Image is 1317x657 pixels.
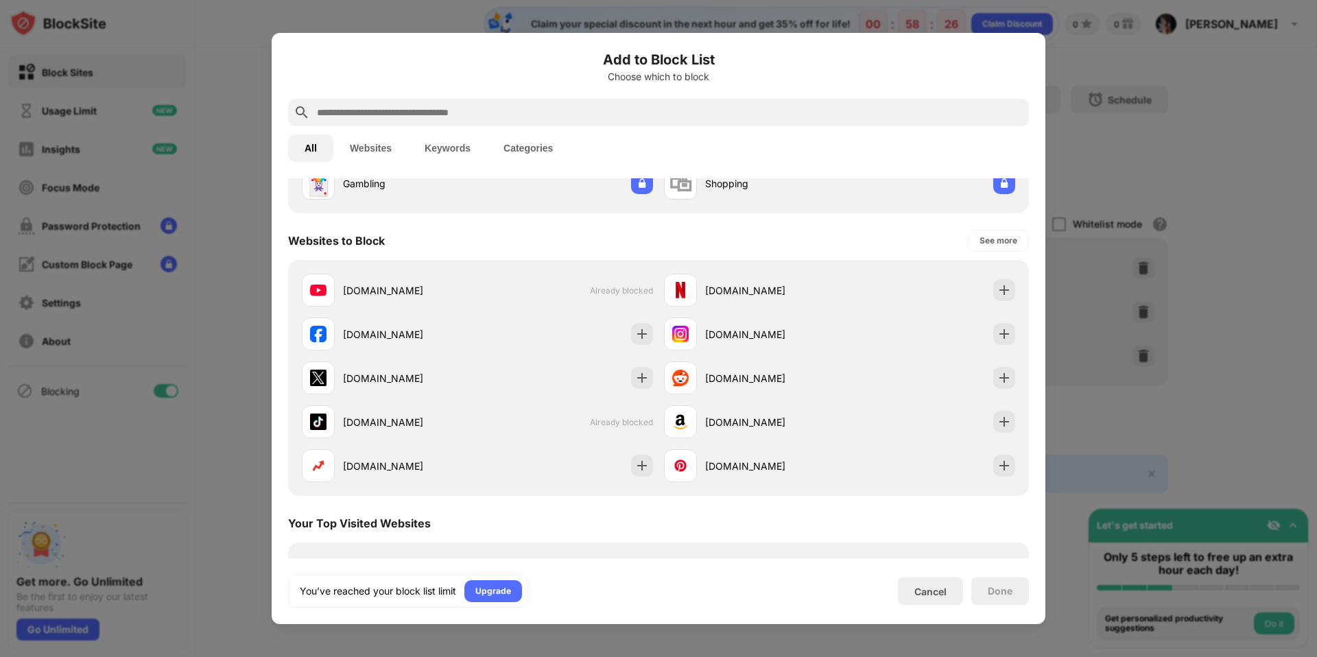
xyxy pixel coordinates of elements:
div: Your Top Visited Websites [288,516,431,530]
div: [DOMAIN_NAME] [705,283,840,298]
div: [DOMAIN_NAME] [343,371,477,385]
div: [DOMAIN_NAME] [343,459,477,473]
img: favicons [310,457,327,474]
div: Cancel [914,586,947,597]
button: Keywords [408,134,487,162]
img: favicons [672,326,689,342]
img: search.svg [294,104,310,121]
div: [DOMAIN_NAME] [343,327,477,342]
img: favicons [672,370,689,386]
div: [DOMAIN_NAME] [705,371,840,385]
img: favicons [672,457,689,474]
button: All [288,134,333,162]
div: [DOMAIN_NAME] [705,459,840,473]
h6: Add to Block List [288,49,1029,70]
button: Categories [487,134,569,162]
div: [DOMAIN_NAME] [705,327,840,342]
div: [DOMAIN_NAME] [343,415,477,429]
img: favicons [310,370,327,386]
img: favicons [672,414,689,430]
span: Already blocked [590,285,653,296]
div: Upgrade [475,584,511,598]
img: favicons [310,414,327,430]
img: favicons [310,282,327,298]
img: favicons [672,282,689,298]
div: Gambling [343,176,477,191]
div: [DOMAIN_NAME] [705,415,840,429]
div: Shopping [705,176,840,191]
img: favicons [310,326,327,342]
div: [DOMAIN_NAME] [343,283,477,298]
div: 🛍 [669,169,692,198]
div: Choose which to block [288,71,1029,82]
div: Websites to Block [288,234,385,248]
span: Already blocked [590,417,653,427]
div: See more [980,234,1017,248]
div: You’ve reached your block list limit [300,584,456,598]
button: Websites [333,134,408,162]
div: 🃏 [304,169,333,198]
div: Done [988,586,1012,597]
